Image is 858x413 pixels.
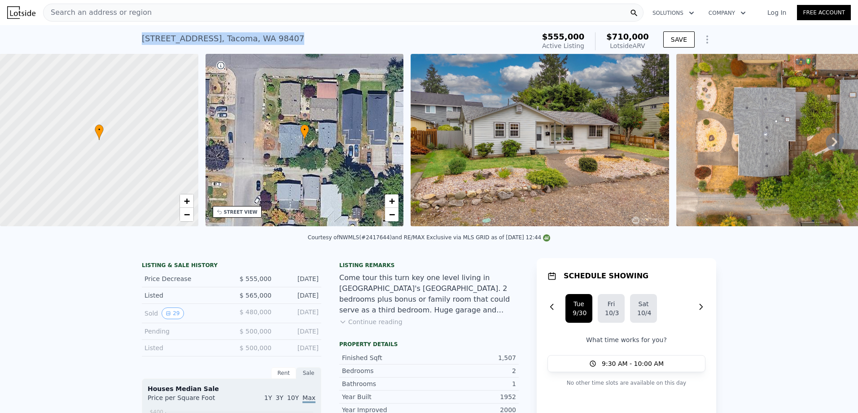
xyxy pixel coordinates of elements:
[240,344,271,351] span: $ 500,000
[240,308,271,316] span: $ 480,000
[757,8,797,17] a: Log In
[279,291,319,300] div: [DATE]
[144,308,224,319] div: Sold
[429,353,516,362] div: 1,507
[573,299,585,308] div: Tue
[389,209,395,220] span: −
[296,367,321,379] div: Sale
[180,194,193,208] a: Zoom in
[302,394,315,403] span: Max
[411,54,669,226] img: Sale: 167376158 Parcel: 101017281
[698,31,716,48] button: Show Options
[598,294,625,323] button: Fri10/3
[339,262,519,269] div: Listing remarks
[300,126,309,134] span: •
[240,328,271,335] span: $ 500,000
[339,317,403,326] button: Continue reading
[605,299,617,308] div: Fri
[44,7,152,18] span: Search an address or region
[547,355,705,372] button: 9:30 AM - 10:00 AM
[339,341,519,348] div: Property details
[279,327,319,336] div: [DATE]
[144,274,224,283] div: Price Decrease
[264,394,272,401] span: 1Y
[663,31,695,48] button: SAVE
[602,359,664,368] span: 9:30 AM - 10:00 AM
[144,291,224,300] div: Listed
[637,299,650,308] div: Sat
[645,5,701,21] button: Solutions
[300,124,309,140] div: •
[547,335,705,344] p: What time works for you?
[342,366,429,375] div: Bedrooms
[606,41,649,50] div: Lotside ARV
[606,32,649,41] span: $710,000
[565,294,592,323] button: Tue9/30
[605,308,617,317] div: 10/3
[180,208,193,221] a: Zoom out
[564,271,648,281] h1: SCHEDULE SHOWING
[701,5,753,21] button: Company
[184,209,189,220] span: −
[385,208,398,221] a: Zoom out
[279,308,319,319] div: [DATE]
[308,234,550,241] div: Courtesy of NWMLS (#2417644) and RE/MAX Exclusive via MLS GRID as of [DATE] 12:44
[148,393,232,408] div: Price per Square Foot
[342,353,429,362] div: Finished Sqft
[385,194,398,208] a: Zoom in
[95,126,104,134] span: •
[342,392,429,401] div: Year Built
[429,366,516,375] div: 2
[542,32,585,41] span: $555,000
[637,308,650,317] div: 10/4
[162,308,184,319] button: View historical data
[144,343,224,352] div: Listed
[542,42,584,49] span: Active Listing
[276,394,283,401] span: 3Y
[287,394,299,401] span: 10Y
[95,124,104,140] div: •
[271,367,296,379] div: Rent
[142,262,321,271] div: LISTING & SALE HISTORY
[224,209,258,215] div: STREET VIEW
[342,379,429,388] div: Bathrooms
[573,308,585,317] div: 9/30
[7,6,35,19] img: Lotside
[240,275,271,282] span: $ 555,000
[429,392,516,401] div: 1952
[543,234,550,242] img: NWMLS Logo
[148,384,315,393] div: Houses Median Sale
[279,274,319,283] div: [DATE]
[630,294,657,323] button: Sat10/4
[797,5,851,20] a: Free Account
[142,32,304,45] div: [STREET_ADDRESS] , Tacoma , WA 98407
[339,272,519,316] div: Come tour this turn key one level living in [GEOGRAPHIC_DATA]'s [GEOGRAPHIC_DATA]. 2 bedrooms plu...
[279,343,319,352] div: [DATE]
[389,195,395,206] span: +
[429,379,516,388] div: 1
[144,327,224,336] div: Pending
[547,378,705,388] p: No other time slots are available on this day
[184,195,189,206] span: +
[240,292,271,299] span: $ 565,000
